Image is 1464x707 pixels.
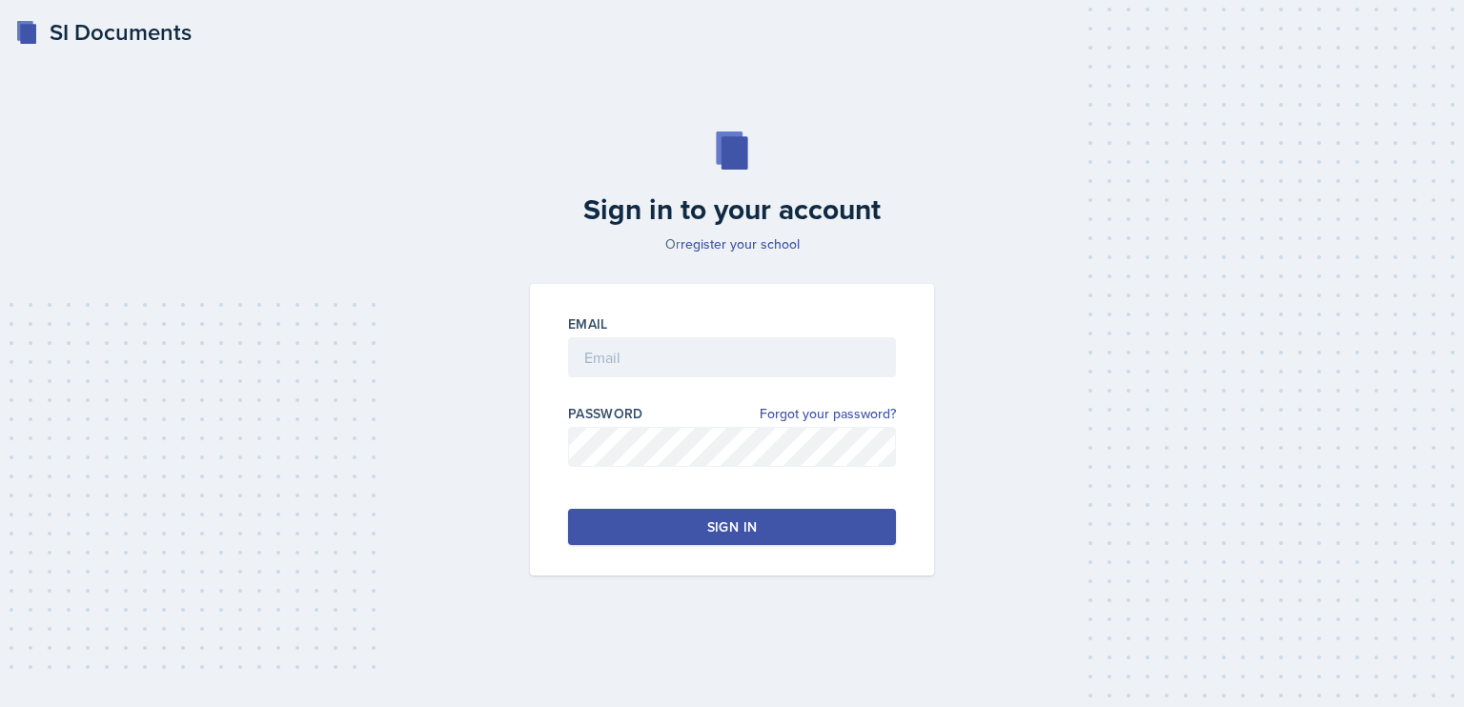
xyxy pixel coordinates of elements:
p: Or [518,234,945,253]
div: Sign in [707,517,757,536]
button: Sign in [568,509,896,545]
a: register your school [681,234,800,253]
input: Email [568,337,896,377]
label: Password [568,404,643,423]
a: Forgot your password? [760,404,896,424]
a: SI Documents [15,15,192,50]
label: Email [568,314,608,333]
h2: Sign in to your account [518,192,945,227]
